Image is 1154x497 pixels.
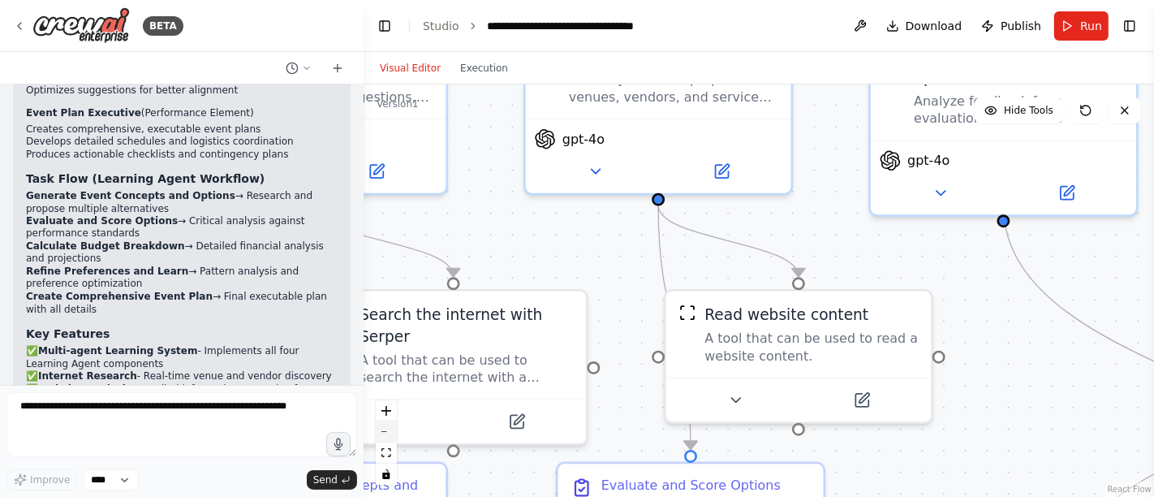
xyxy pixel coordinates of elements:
strong: Refine Preferences and Learn [26,266,188,278]
span: Run [1080,18,1102,34]
p: ✅ - Implements all four Learning Agent components ✅ - Real-time venue and vendor discovery ✅ - De... [26,346,338,422]
span: Hide Tools [1004,104,1053,117]
nav: breadcrumb [423,18,670,34]
button: Visual Editor [370,58,450,78]
button: Show right sidebar [1118,15,1141,37]
div: A tool that can be used to search the internet with a search_query. Supports different search typ... [360,352,573,387]
strong: Create Comprehensive Event Plan [26,292,213,303]
span: Improve [30,473,70,486]
div: Generate creative event concepts, venue suggestions, and service options based on user requiremen... [179,30,448,195]
li: → Detailed financial analysis and projections [26,241,338,266]
span: Send [313,473,338,486]
button: Open in side panel [455,409,577,435]
strong: Task Flow (Learning Agent Workflow) [26,172,265,185]
span: Publish [1001,18,1041,34]
div: Preference Learning Specialist [914,45,1123,89]
p: (Performance Element) [26,107,338,120]
li: → Final executable plan with all details [26,292,338,317]
button: Improve [6,469,77,491]
button: Open in side panel [316,158,437,184]
strong: Event Plan Executive [26,107,141,119]
div: React Flow controls [376,400,397,485]
button: Send [307,470,357,490]
li: → Research and propose multiple alternatives [26,190,338,215]
button: Switch to previous chat [279,58,318,78]
span: gpt-4o [907,152,949,169]
div: Analyze feedback from evaluations and user preferences to continuously refine and update event re... [914,93,1123,127]
div: Read website content [704,305,868,326]
button: Start a new chat [325,58,351,78]
div: Critically evaluate proposed venues, vendors, and services against performance standards includin... [523,30,793,195]
strong: Calculate Budget Breakdown [26,241,185,253]
span: Download [906,18,962,34]
li: Optimizes suggestions for better alignment [26,84,338,97]
div: Version 1 [377,97,419,110]
button: Open in side panel [801,387,923,413]
div: Search the internet with Serper [360,305,573,348]
img: Logo [32,7,130,44]
div: ScrapeWebsiteToolRead website contentA tool that can be used to read a website content. [664,289,933,424]
a: Studio [423,19,459,32]
span: gpt-4o [562,131,605,148]
g: Edge from 947f95f3-b2ce-4021-a270-533577b8e465 to 3ff1f28a-4298-474c-a9de-e177e351fb48 [648,205,809,277]
button: Execution [450,58,518,78]
button: zoom out [376,421,397,443]
button: Open in side panel [661,158,782,184]
strong: Internet Research [38,371,137,382]
strong: Multi-agent Learning System [38,346,197,357]
li: Creates comprehensive, executable event plans [26,123,338,136]
div: SerperDevToolSearch the internet with SerperA tool that can be used to search the internet with a... [319,289,588,446]
button: toggle interactivity [376,464,397,485]
div: Preference Learning SpecialistAnalyze feedback from evaluations and user preferences to continuou... [868,30,1138,217]
a: React Flow attribution [1108,485,1152,494]
strong: Evaluate and Score Options [26,216,178,227]
div: Evaluate and Score Options [601,477,781,494]
button: Click to speak your automation idea [326,432,351,456]
div: A tool that can be used to read a website content. [704,331,918,365]
button: Hide left sidebar [373,15,396,37]
button: fit view [376,443,397,464]
strong: Key Features [26,328,110,341]
button: zoom in [376,400,397,421]
g: Edge from f35deda9-493b-478a-ad02-3bc2423d6171 to 26170366-04dc-41e2-bc00-e39447bb28f8 [303,205,464,277]
div: Critically evaluate proposed venues, vendors, and services against performance standards includin... [569,71,778,106]
button: Open in side panel [1005,180,1127,206]
img: ScrapeWebsiteTool [679,305,696,322]
button: Publish [975,11,1048,41]
button: Hide Tools [975,97,1063,123]
li: → Critical analysis against performance standards [26,216,338,241]
li: Develops detailed schedules and logistics coordination [26,136,338,149]
li: → Pattern analysis and preference optimization [26,266,338,292]
button: Download [880,11,969,41]
g: Edge from 947f95f3-b2ce-4021-a270-533577b8e465 to 163ba9df-f883-4924-83a6-5056239c0a77 [648,205,701,450]
div: Generate creative event concepts, venue suggestions, and service options based on user requiremen... [224,71,433,106]
button: Run [1054,11,1109,41]
li: Produces actionable checklists and contingency plans [26,149,338,162]
div: BETA [143,16,183,36]
strong: Generate Event Concepts and Options [26,190,235,201]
